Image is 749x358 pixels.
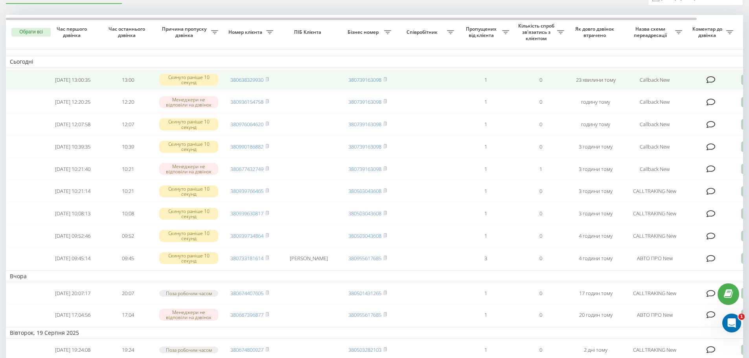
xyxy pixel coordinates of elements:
td: АВТО ПРО New [623,305,686,325]
td: CALLTRAKING New [623,181,686,202]
td: 0 [513,203,568,224]
td: 0 [513,305,568,325]
td: 13:00 [100,70,155,90]
td: CALLTRAKING New [623,203,686,224]
td: [DATE] 13:00:35 [45,70,100,90]
span: Співробітник [399,29,447,35]
td: [DATE] 10:21:40 [45,159,100,180]
a: 380677432749 [230,165,263,173]
td: [DATE] 09:52:46 [45,226,100,246]
div: Менеджери не відповіли на дзвінок [159,309,218,321]
td: Callback New [623,114,686,135]
td: 10:08 [100,203,155,224]
span: Коментар до дзвінка [690,26,726,38]
td: 09:45 [100,248,155,269]
a: 380939630817 [230,210,263,217]
td: 4 години тому [568,226,623,246]
td: [DATE] 20:07:17 [45,284,100,303]
td: [DATE] 10:08:13 [45,203,100,224]
span: Як довго дзвінок втрачено [574,26,617,38]
a: 380976064620 [230,121,263,128]
td: Callback New [623,136,686,157]
span: Назва схеми переадресації [627,26,675,38]
iframe: Intercom live chat [722,314,741,332]
td: [PERSON_NAME] [277,248,340,269]
td: 1 [458,159,513,180]
td: 1 [458,136,513,157]
td: 0 [513,114,568,135]
div: Скинуто раніше 10 секунд [159,185,218,197]
a: 380739163098 [348,98,381,105]
span: Час останнього дзвінка [107,26,149,38]
div: Скинуто раніше 10 секунд [159,141,218,152]
td: 0 [513,226,568,246]
td: 1 [513,159,568,180]
td: АВТО ПРО New [623,248,686,269]
a: 380739163098 [348,121,381,128]
span: 1 [738,314,745,320]
a: 380936154758 [230,98,263,105]
a: 380503043608 [348,232,381,239]
button: Обрати всі [11,28,51,37]
td: Callback New [623,92,686,112]
a: 380733181614 [230,255,263,262]
a: 380501431265 [348,290,381,297]
td: 3 години тому [568,203,623,224]
span: Причина пропуску дзвінка [159,26,211,38]
td: 0 [513,136,568,157]
div: Скинуто раніше 10 секунд [159,118,218,130]
td: 1 [458,70,513,90]
a: 380638329930 [230,76,263,83]
div: Поза робочим часом [159,347,218,353]
td: 0 [513,181,568,202]
td: 0 [513,284,568,303]
span: ПІБ Клієнта [284,29,333,35]
td: 3 години тому [568,136,623,157]
td: 1 [458,284,513,303]
td: 1 [458,305,513,325]
a: 380739163098 [348,165,381,173]
td: 0 [513,92,568,112]
td: 20 годин тому [568,305,623,325]
td: 09:52 [100,226,155,246]
td: 0 [513,248,568,269]
div: Менеджери не відповіли на дзвінок [159,96,218,108]
a: 380955617685 [348,311,381,318]
td: 17:04 [100,305,155,325]
a: 380739163098 [348,143,381,150]
td: 1 [458,92,513,112]
a: 380674800927 [230,346,263,353]
a: 380503282103 [348,346,381,353]
span: Час першого дзвінка [52,26,94,38]
td: Callback New [623,159,686,180]
a: 380674407605 [230,290,263,297]
td: Callback New [623,70,686,90]
td: [DATE] 10:21:14 [45,181,100,202]
div: Скинуто раніше 10 секунд [159,252,218,264]
div: Поза робочим часом [159,290,218,297]
td: 4 години тому [568,248,623,269]
a: 380990186882 [230,143,263,150]
span: Бізнес номер [344,29,384,35]
a: 380939734864 [230,232,263,239]
td: 17 годин тому [568,284,623,303]
td: 12:07 [100,114,155,135]
td: CALLTRAKING New [623,226,686,246]
span: Кількість спроб зв'язатись з клієнтом [517,23,557,41]
td: годину тому [568,92,623,112]
td: 1 [458,114,513,135]
td: годину тому [568,114,623,135]
span: Пропущених від клієнта [462,26,502,38]
div: Скинуто раніше 10 секунд [159,230,218,242]
a: 380503043608 [348,210,381,217]
td: [DATE] 10:39:35 [45,136,100,157]
td: [DATE] 12:07:58 [45,114,100,135]
a: 380687396877 [230,311,263,318]
td: 10:21 [100,159,155,180]
td: 10:21 [100,181,155,202]
td: 20:07 [100,284,155,303]
td: 0 [513,70,568,90]
td: 1 [458,181,513,202]
td: 12:20 [100,92,155,112]
td: 1 [458,226,513,246]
